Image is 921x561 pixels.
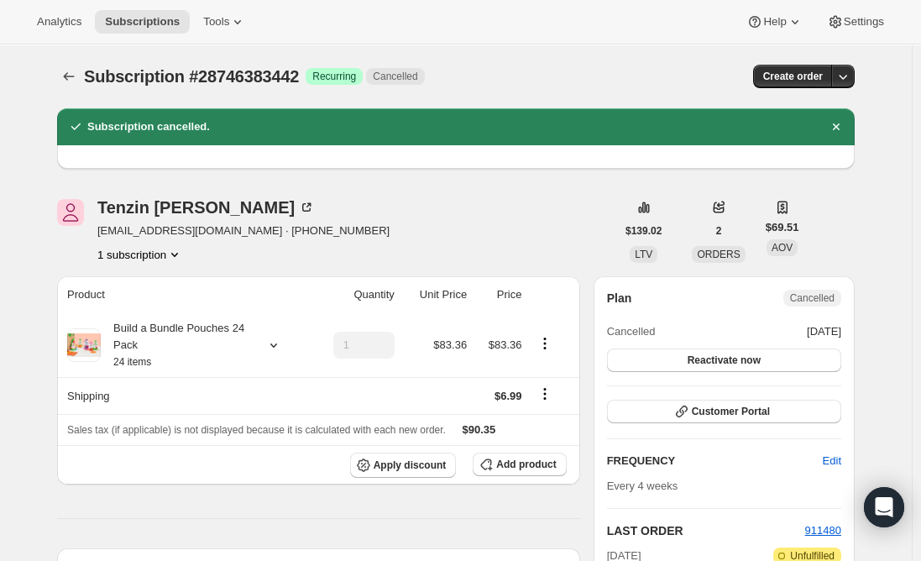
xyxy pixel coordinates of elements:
[87,118,210,135] h2: Subscription cancelled.
[310,276,400,313] th: Quantity
[753,65,833,88] button: Create order
[607,400,841,423] button: Customer Portal
[433,338,467,351] span: $83.36
[203,15,229,29] span: Tools
[531,334,558,353] button: Product actions
[97,223,390,239] span: [EMAIL_ADDRESS][DOMAIN_NAME] · [PHONE_NUMBER]
[193,10,256,34] button: Tools
[763,70,823,83] span: Create order
[813,448,851,474] button: Edit
[27,10,92,34] button: Analytics
[400,276,472,313] th: Unit Price
[57,377,310,414] th: Shipping
[844,15,884,29] span: Settings
[472,276,526,313] th: Price
[716,224,722,238] span: 2
[531,385,558,403] button: Shipping actions
[607,349,841,372] button: Reactivate now
[688,354,761,367] span: Reactivate now
[736,10,813,34] button: Help
[463,423,496,436] span: $90.35
[635,249,652,260] span: LTV
[101,320,252,370] div: Build a Bundle Pouches 24 Pack
[350,453,457,478] button: Apply discount
[805,524,841,537] a: 911480
[373,70,417,83] span: Cancelled
[607,480,678,492] span: Every 4 weeks
[625,224,662,238] span: $139.02
[692,405,770,418] span: Customer Portal
[57,65,81,88] button: Subscriptions
[67,424,446,436] span: Sales tax (if applicable) is not displayed because it is calculated with each new order.
[97,199,315,216] div: Tenzin [PERSON_NAME]
[817,10,894,34] button: Settings
[790,291,835,305] span: Cancelled
[495,390,522,402] span: $6.99
[57,199,84,226] span: Tenzin Wangchuk
[607,522,805,539] h2: LAST ORDER
[489,338,522,351] span: $83.36
[97,246,183,263] button: Product actions
[697,249,740,260] span: ORDERS
[473,453,566,476] button: Add product
[37,15,81,29] span: Analytics
[805,522,841,539] button: 911480
[706,219,732,243] button: 2
[807,323,841,340] span: [DATE]
[607,290,632,307] h2: Plan
[607,453,823,469] h2: FREQUENCY
[766,219,799,236] span: $69.51
[607,323,656,340] span: Cancelled
[615,219,672,243] button: $139.02
[496,458,556,471] span: Add product
[824,115,848,139] button: Dismiss notification
[823,453,841,469] span: Edit
[95,10,190,34] button: Subscriptions
[57,276,310,313] th: Product
[763,15,786,29] span: Help
[312,70,356,83] span: Recurring
[113,356,151,368] small: 24 items
[864,487,904,527] div: Open Intercom Messenger
[84,67,299,86] span: Subscription #28746383442
[772,242,793,254] span: AOV
[374,459,447,472] span: Apply discount
[105,15,180,29] span: Subscriptions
